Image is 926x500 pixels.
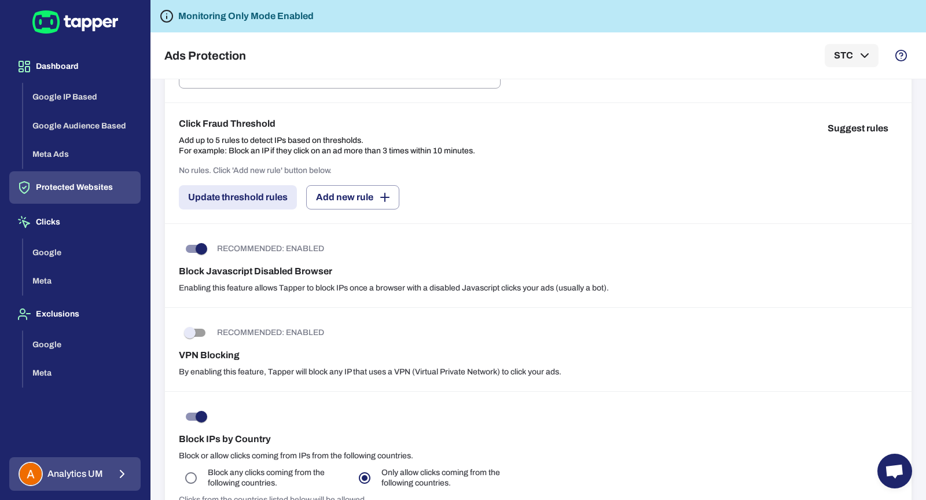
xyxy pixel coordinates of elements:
svg: Tapper is not blocking any fraudulent activity for this domain [160,9,174,23]
h6: VPN Blocking [179,348,898,362]
a: Google IP Based [23,91,141,101]
h6: Block Javascript Disabled Browser [179,264,898,278]
p: Only allow clicks coming from the following countries. [381,468,517,488]
button: Dashboard [9,50,141,83]
a: Dashboard [9,61,141,71]
p: Block or allow clicks coming from IPs from the following countries. [179,451,898,461]
p: Block any clicks coming from the following countries. [208,468,343,488]
button: Meta [23,267,141,296]
p: No rules. Click 'Add new rule' button below. [179,166,332,176]
button: Exclusions [9,298,141,330]
button: Google IP Based [23,83,141,112]
button: Google [23,238,141,267]
a: Meta [23,275,141,285]
p: Enabling this feature allows Tapper to block IPs once a browser with a disabled Javascript clicks... [179,283,898,293]
a: Exclusions [9,308,141,318]
span: Analytics UM [47,468,103,480]
h6: Click Fraud Threshold [179,117,475,131]
h6: Monitoring Only Mode Enabled [178,9,314,23]
div: Open chat [877,454,912,488]
button: Google Audience Based [23,112,141,141]
button: Meta Ads [23,140,141,169]
a: Google [23,247,141,256]
p: RECOMMENDED: ENABLED [217,328,324,338]
p: RECOMMENDED: ENABLED [217,244,324,254]
a: Protected Websites [9,182,141,192]
p: Add up to 5 rules to detect IPs based on thresholds. For example: Block an IP if they click on an... [179,135,475,156]
a: Meta [23,367,141,377]
button: Google [23,330,141,359]
button: Update threshold rules [179,185,297,209]
a: Meta Ads [23,149,141,159]
button: Analytics UMAnalytics UM [9,457,141,491]
a: Google Audience Based [23,120,141,130]
a: Google [23,339,141,348]
button: Add new rule [306,185,399,209]
p: By enabling this feature, Tapper will block any IP that uses a VPN (Virtual Private Network) to c... [179,367,898,377]
button: Clicks [9,206,141,238]
button: Protected Websites [9,171,141,204]
h6: Block IPs by Country [179,432,898,446]
button: STC [825,44,879,67]
button: Meta [23,359,141,388]
img: Analytics UM [20,463,42,485]
a: Clicks [9,216,141,226]
button: Suggest rules [818,117,898,140]
h5: Ads Protection [164,49,246,62]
